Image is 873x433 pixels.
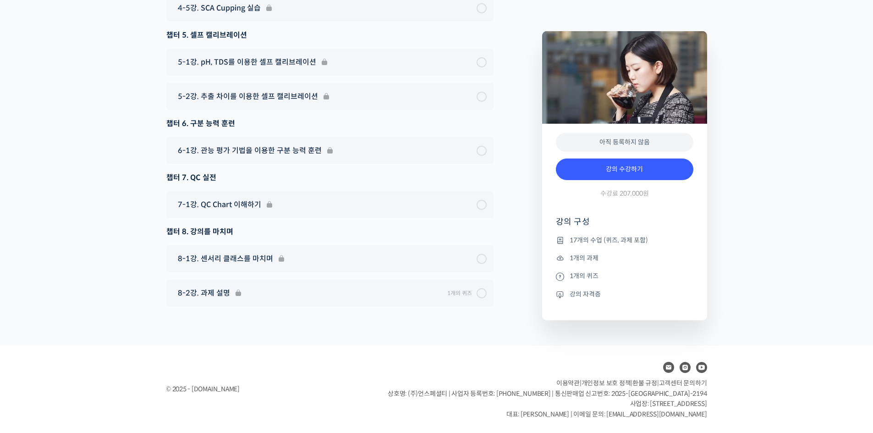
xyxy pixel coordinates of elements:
[60,290,118,313] a: 대화
[556,133,693,152] div: 아직 등록하지 않음
[556,271,693,282] li: 1개의 퀴즈
[166,117,494,130] div: 챕터 6. 구분 능력 훈련
[632,379,657,387] a: 환불 규정
[84,305,95,312] span: 대화
[166,171,494,184] div: 챕터 7. QC 실전
[582,379,631,387] a: 개인정보 보호 정책
[3,290,60,313] a: 홈
[29,304,34,312] span: 홈
[600,189,649,198] span: 수강료 207,000원
[556,252,693,263] li: 1개의 과제
[556,159,693,181] a: 강의 수강하기
[118,290,176,313] a: 설정
[142,304,153,312] span: 설정
[166,225,494,238] div: 챕터 8. 강의를 마치며
[556,379,580,387] a: 이용약관
[388,378,707,419] p: | | | 상호명: (주)언스페셜티 | 사업자 등록번호: [PHONE_NUMBER] | 통신판매업 신고번호: 2025-[GEOGRAPHIC_DATA]-2194 사업장: [ST...
[556,289,693,300] li: 강의 자격증
[166,29,494,41] div: 챕터 5. 셀프 캘리브레이션
[556,235,693,246] li: 17개의 수업 (퀴즈, 과제 포함)
[659,379,707,387] span: 고객센터 문의하기
[166,383,365,395] div: © 2025 - [DOMAIN_NAME]
[556,216,693,235] h4: 강의 구성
